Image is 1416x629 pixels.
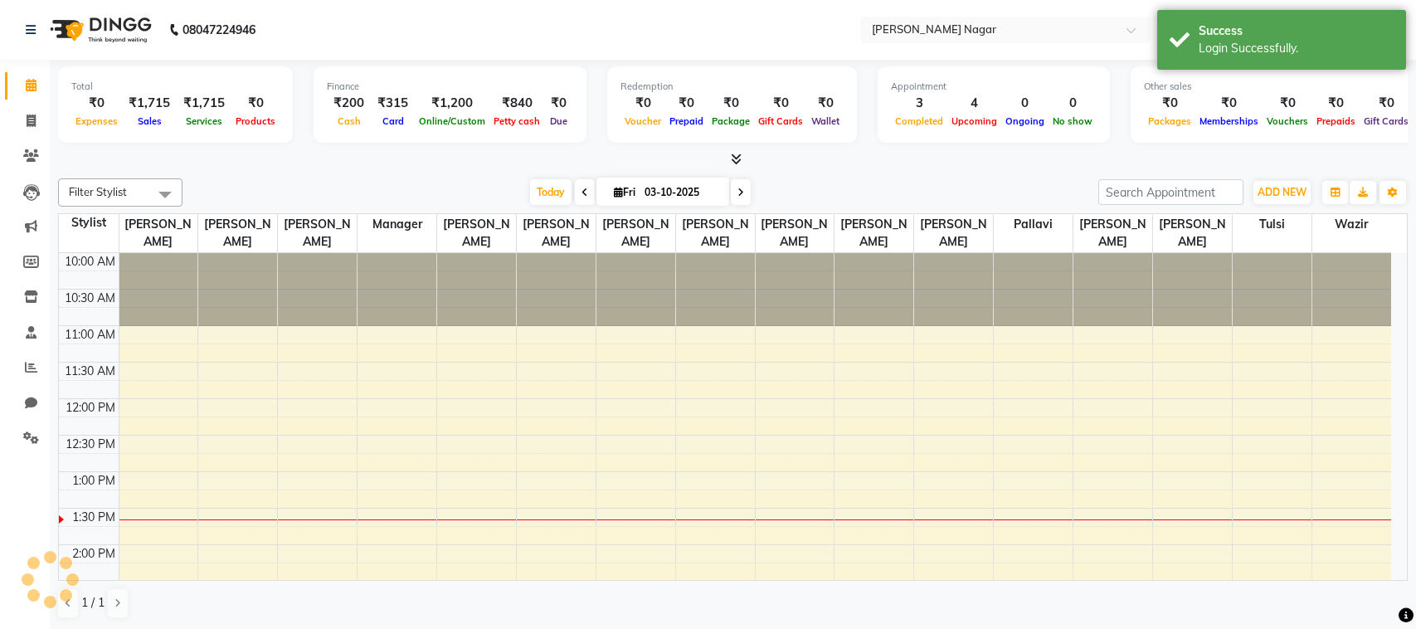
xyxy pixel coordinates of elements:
[71,115,122,127] span: Expenses
[544,94,573,113] div: ₹0
[835,214,913,252] span: [PERSON_NAME]
[69,545,119,563] div: 2:00 PM
[1001,115,1049,127] span: Ongoing
[119,214,198,252] span: [PERSON_NAME]
[596,214,675,252] span: [PERSON_NAME]
[81,594,105,612] span: 1 / 1
[62,436,119,453] div: 12:30 PM
[676,214,755,252] span: [PERSON_NAME]
[437,214,516,252] span: [PERSON_NAME]
[546,115,572,127] span: Due
[415,94,489,113] div: ₹1,200
[177,94,231,113] div: ₹1,715
[1199,22,1394,40] div: Success
[358,214,436,235] span: Manager
[327,94,371,113] div: ₹200
[1049,94,1097,113] div: 0
[71,94,122,113] div: ₹0
[530,179,572,205] span: Today
[278,214,357,252] span: [PERSON_NAME]
[665,94,708,113] div: ₹0
[371,94,415,113] div: ₹315
[754,94,807,113] div: ₹0
[69,185,127,198] span: Filter Stylist
[708,94,754,113] div: ₹0
[994,214,1073,235] span: pallavi
[1073,214,1152,252] span: [PERSON_NAME]
[754,115,807,127] span: Gift Cards
[1199,40,1394,57] div: Login Successfully.
[61,253,119,271] div: 10:00 AM
[42,7,156,53] img: logo
[134,115,166,127] span: Sales
[1144,94,1195,113] div: ₹0
[610,186,640,198] span: Fri
[1233,214,1311,235] span: Tulsi
[489,94,544,113] div: ₹840
[1312,115,1360,127] span: Prepaids
[1001,94,1049,113] div: 0
[708,115,754,127] span: Package
[1312,214,1391,235] span: Wazir
[665,115,708,127] span: Prepaid
[489,115,544,127] span: Petty cash
[231,115,280,127] span: Products
[1263,94,1312,113] div: ₹0
[756,214,835,252] span: [PERSON_NAME]
[231,94,280,113] div: ₹0
[1144,115,1195,127] span: Packages
[807,115,844,127] span: Wallet
[891,94,947,113] div: 3
[947,94,1001,113] div: 4
[1346,563,1399,612] iframe: chat widget
[182,115,226,127] span: Services
[807,94,844,113] div: ₹0
[69,509,119,526] div: 1:30 PM
[620,80,844,94] div: Redemption
[1263,115,1312,127] span: Vouchers
[327,80,573,94] div: Finance
[1312,94,1360,113] div: ₹0
[1360,94,1413,113] div: ₹0
[1153,214,1232,252] span: [PERSON_NAME]
[61,290,119,307] div: 10:30 AM
[1049,115,1097,127] span: No show
[1253,181,1311,204] button: ADD NEW
[61,326,119,344] div: 11:00 AM
[71,80,280,94] div: Total
[122,94,177,113] div: ₹1,715
[620,94,665,113] div: ₹0
[640,180,723,205] input: 2025-10-03
[1360,115,1413,127] span: Gift Cards
[914,214,993,252] span: [PERSON_NAME]
[1258,186,1307,198] span: ADD NEW
[1195,115,1263,127] span: Memberships
[333,115,365,127] span: Cash
[1195,94,1263,113] div: ₹0
[415,115,489,127] span: Online/Custom
[947,115,1001,127] span: Upcoming
[61,363,119,380] div: 11:30 AM
[198,214,277,252] span: [PERSON_NAME]
[1098,179,1243,205] input: Search Appointment
[378,115,408,127] span: Card
[62,399,119,417] div: 12:00 PM
[69,472,119,490] div: 1:00 PM
[182,7,255,53] b: 08047224946
[891,80,1097,94] div: Appointment
[891,115,947,127] span: Completed
[59,214,119,232] div: Stylist
[1144,80,1413,94] div: Other sales
[620,115,665,127] span: Voucher
[517,214,596,252] span: [PERSON_NAME]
